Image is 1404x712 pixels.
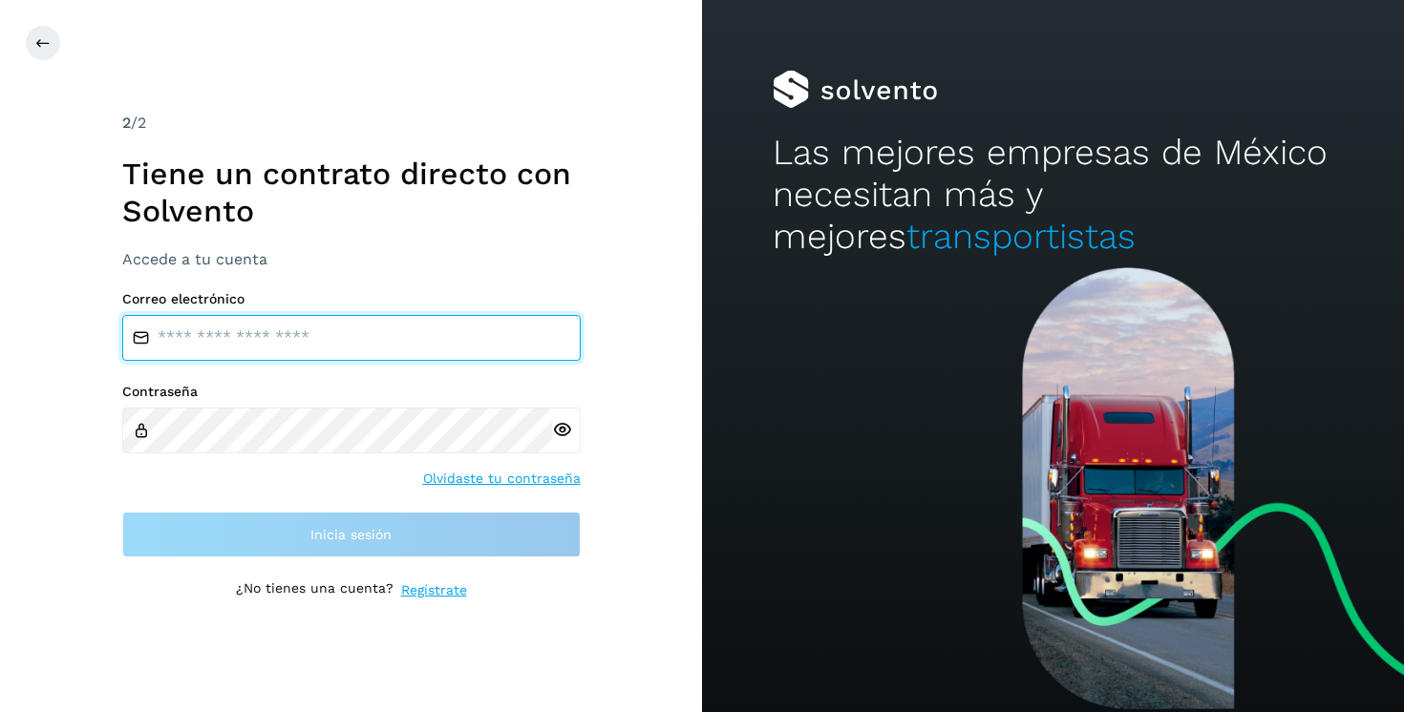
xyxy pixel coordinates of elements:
label: Contraseña [122,384,581,400]
a: Regístrate [401,580,467,600]
button: Inicia sesión [122,512,581,557]
h3: Accede a tu cuenta [122,250,581,268]
div: /2 [122,112,581,135]
h1: Tiene un contrato directo con Solvento [122,156,581,229]
label: Correo electrónico [122,291,581,307]
p: ¿No tienes una cuenta? [236,580,394,600]
span: Inicia sesión [310,528,392,541]
a: Olvidaste tu contraseña [423,469,581,489]
h2: Las mejores empresas de México necesitan más y mejores [773,132,1334,259]
span: transportistas [906,216,1136,257]
span: 2 [122,114,131,132]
